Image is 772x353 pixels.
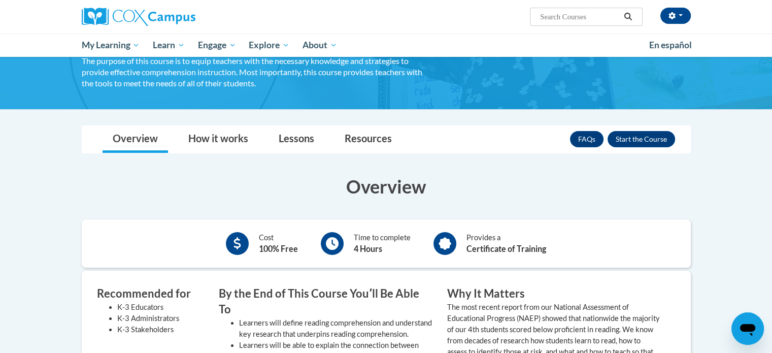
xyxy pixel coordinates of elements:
a: En español [643,35,698,56]
input: Search Courses [539,11,620,23]
img: Cox Campus [82,8,195,26]
div: Time to complete [354,232,411,255]
h3: Overview [82,174,691,199]
button: Enroll [608,131,675,147]
b: 4 Hours [354,244,382,253]
a: Overview [103,126,168,153]
a: My Learning [75,34,147,57]
span: Learn [153,39,185,51]
span: About [303,39,337,51]
h3: By the End of This Course Youʹll Be Able To [219,286,432,317]
span: En español [649,40,692,50]
h3: Recommended for [97,286,204,302]
a: Engage [191,34,243,57]
li: K-3 Administrators [117,313,204,324]
li: Learners will define reading comprehension and understand key research that underpins reading com... [239,317,432,340]
iframe: Button to launch messaging window [731,312,764,345]
a: Learn [146,34,191,57]
div: The purpose of this course is to equip teachers with the necessary knowledge and strategies to pr... [82,55,432,89]
span: Engage [198,39,236,51]
a: Cox Campus [82,8,275,26]
a: FAQs [570,131,603,147]
a: Lessons [268,126,324,153]
div: Main menu [66,34,706,57]
h3: Why It Matters [447,286,660,302]
button: Search [620,11,635,23]
a: How it works [178,126,258,153]
b: 100% Free [259,244,298,253]
div: Provides a [466,232,546,255]
b: Certificate of Training [466,244,546,253]
button: Account Settings [660,8,691,24]
li: K-3 Stakeholders [117,324,204,335]
span: My Learning [81,39,140,51]
li: K-3 Educators [117,302,204,313]
a: Resources [334,126,402,153]
span: Explore [249,39,289,51]
a: Explore [242,34,296,57]
div: Cost [259,232,298,255]
a: About [296,34,344,57]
